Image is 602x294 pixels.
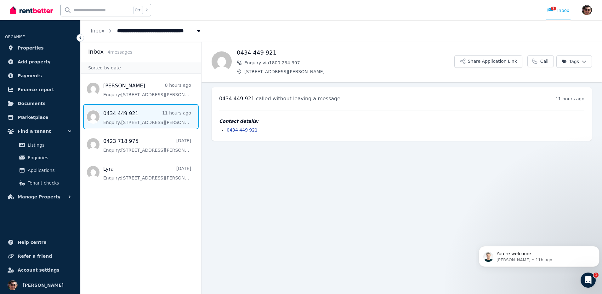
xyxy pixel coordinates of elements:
[145,8,148,13] span: k
[527,55,554,67] a: Call
[103,138,191,153] a: 0423 718 975[DATE]Enquiry:[STREET_ADDRESS][PERSON_NAME].
[227,127,258,132] a: 0434 449 921
[551,7,556,10] span: 2
[582,5,592,15] img: David Lin
[5,250,75,262] a: Refer a friend
[28,141,70,149] span: Listings
[133,6,143,14] span: Ctrl
[91,28,105,34] a: Inbox
[18,252,52,260] span: Refer a friend
[8,177,73,189] a: Tenant checks
[5,264,75,276] a: Account settings
[581,273,596,288] iframe: Intercom live chat
[476,233,602,277] iframe: Intercom notifications message
[5,83,75,96] a: Finance report
[244,68,454,75] span: [STREET_ADDRESS][PERSON_NAME]
[454,55,522,68] button: Share Application Link
[18,193,60,201] span: Manage Property
[5,56,75,68] a: Add property
[540,58,548,64] span: Call
[8,164,73,177] a: Applications
[5,42,75,54] a: Properties
[81,62,201,74] div: Sorted by date
[256,96,340,102] span: called without leaving a message
[593,273,599,278] span: 1
[18,127,51,135] span: Find a tenant
[8,280,18,290] img: David Lin
[5,111,75,124] a: Marketplace
[547,7,569,14] div: Inbox
[5,191,75,203] button: Manage Property
[18,72,42,79] span: Payments
[23,281,64,289] span: [PERSON_NAME]
[103,110,191,126] a: 0434 449 92111 hours agoEnquiry:[STREET_ADDRESS][PERSON_NAME].
[18,238,47,246] span: Help centre
[28,167,70,174] span: Applications
[81,74,201,187] nav: Message list
[556,55,592,68] button: Tags
[555,96,584,101] time: 11 hours ago
[10,5,53,15] img: RentBetter
[244,60,454,66] span: Enquiry via 1800 234 397
[81,20,212,42] nav: Breadcrumb
[212,51,232,72] img: 0434 449 921
[18,86,54,93] span: Finance report
[5,69,75,82] a: Payments
[18,44,44,52] span: Properties
[28,154,70,162] span: Enquiries
[28,179,70,187] span: Tenant checks
[88,47,104,56] h2: Inbox
[18,114,48,121] span: Marketplace
[5,236,75,249] a: Help centre
[219,118,584,124] h4: Contact details:
[5,35,25,39] span: ORGANISE
[103,165,191,181] a: Lyra[DATE]Enquiry:[STREET_ADDRESS][PERSON_NAME].
[8,139,73,151] a: Listings
[219,96,254,102] span: 0434 449 921
[18,100,46,107] span: Documents
[5,125,75,138] button: Find a tenant
[562,58,579,65] span: Tags
[5,97,75,110] a: Documents
[18,58,51,66] span: Add property
[8,151,73,164] a: Enquiries
[237,48,454,57] h1: 0434 449 921
[18,266,60,274] span: Account settings
[103,82,191,98] a: [PERSON_NAME]8 hours agoEnquiry:[STREET_ADDRESS][PERSON_NAME].
[107,50,132,55] span: 4 message s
